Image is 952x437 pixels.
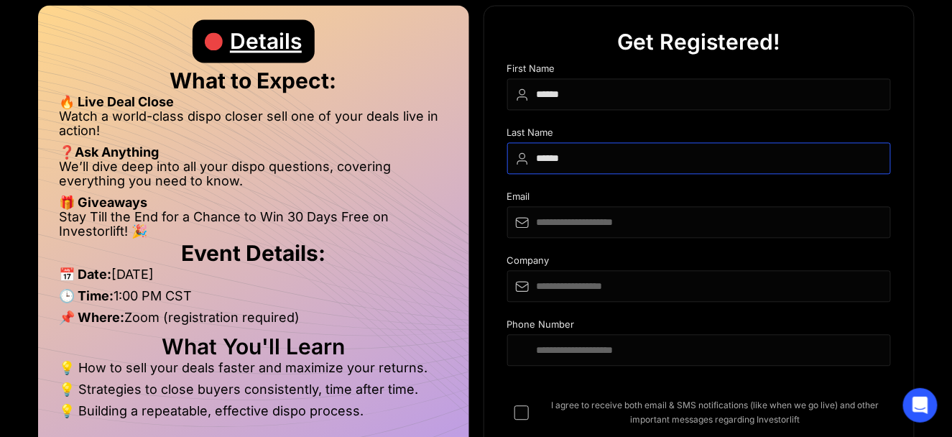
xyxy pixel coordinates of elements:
li: We’ll dive deep into all your dispo questions, covering everything you need to know. [60,160,448,195]
div: Phone Number [507,319,891,334]
strong: 📌 Where: [60,310,125,325]
strong: What to Expect: [170,68,337,93]
div: Details [230,19,302,63]
div: First Name [507,63,891,78]
span: I agree to receive both email & SMS notifications (like when we go live) and other important mess... [540,398,891,427]
strong: Event Details: [181,240,325,266]
li: Watch a world-class dispo closer sell one of your deals live in action! [60,109,448,145]
strong: 📅 Date: [60,267,112,282]
div: Company [507,255,891,270]
strong: 🔥 Live Deal Close [60,94,175,109]
h2: What You'll Learn [60,339,448,354]
div: Open Intercom Messenger [903,388,938,423]
div: Email [507,191,891,206]
li: 💡 How to sell your deals faster and maximize your returns. [60,361,448,382]
li: Zoom (registration required) [60,310,448,332]
li: 1:00 PM CST [60,289,448,310]
div: Last Name [507,127,891,142]
li: 💡 Strategies to close buyers consistently, time after time. [60,382,448,404]
strong: 🎁 Giveaways [60,195,148,210]
strong: 🕒 Time: [60,288,114,303]
strong: ❓Ask Anything [60,144,160,160]
li: Stay Till the End for a Chance to Win 30 Days Free on Investorlift! 🎉 [60,210,448,239]
li: [DATE] [60,267,448,289]
li: 💡 Building a repeatable, effective dispo process. [60,404,448,418]
div: Get Registered! [617,20,780,63]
